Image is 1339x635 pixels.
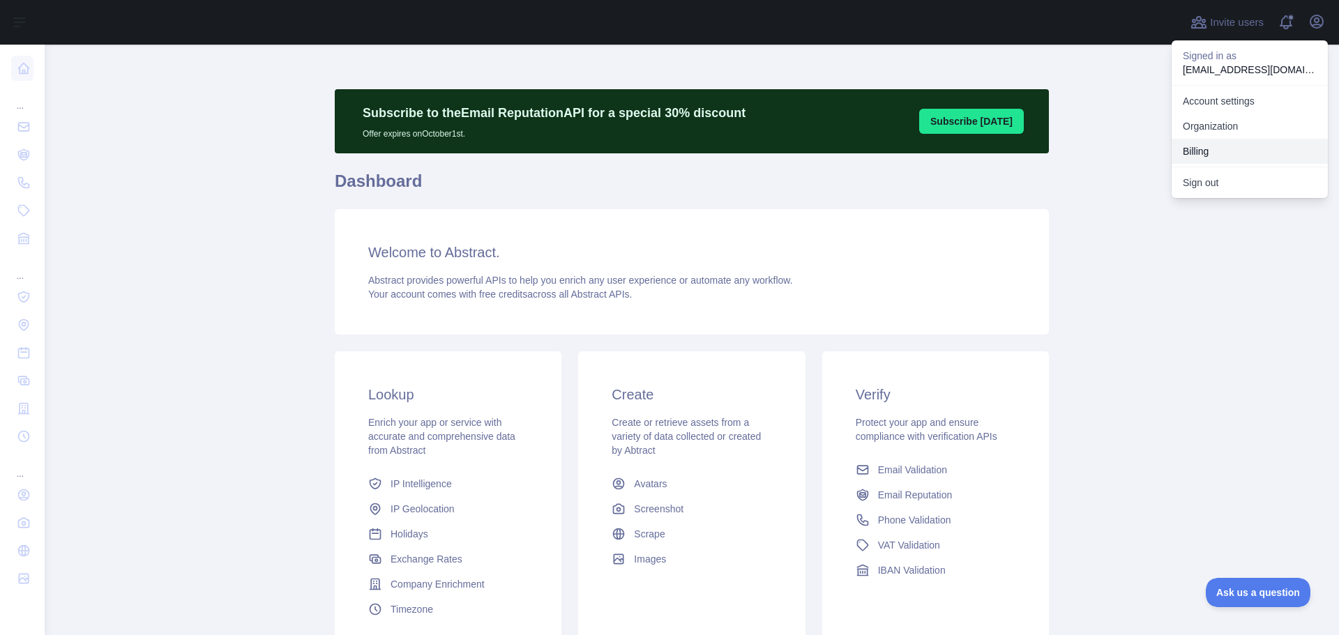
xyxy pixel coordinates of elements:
[1183,49,1317,63] p: Signed in as
[850,482,1021,507] a: Email Reputation
[919,109,1024,134] button: Subscribe [DATE]
[391,602,433,616] span: Timezone
[391,552,462,566] span: Exchange Rates
[363,546,534,572] a: Exchange Rates
[878,488,953,502] span: Email Reputation
[363,496,534,521] a: IP Geolocation
[363,572,534,597] a: Company Enrichment
[391,577,485,591] span: Company Enrichment
[606,546,777,572] a: Images
[335,170,1049,204] h1: Dashboard
[878,563,946,577] span: IBAN Validation
[856,385,1015,404] h3: Verify
[634,502,683,516] span: Screenshot
[391,477,452,491] span: IP Intelligence
[850,457,1021,482] a: Email Validation
[368,385,528,404] h3: Lookup
[850,533,1021,558] a: VAT Validation
[878,538,940,552] span: VAT Validation
[634,552,666,566] span: Images
[612,385,771,404] h3: Create
[634,477,667,491] span: Avatars
[1206,578,1311,607] iframe: Toggle Customer Support
[634,527,665,541] span: Scrape
[856,417,997,442] span: Protect your app and ensure compliance with verification APIs
[479,289,527,300] span: free credits
[363,597,534,622] a: Timezone
[850,507,1021,533] a: Phone Validation
[606,496,777,521] a: Screenshot
[368,243,1015,262] h3: Welcome to Abstract.
[850,558,1021,583] a: IBAN Validation
[11,84,33,112] div: ...
[391,527,428,541] span: Holidays
[368,289,632,300] span: Your account comes with across all Abstract APIs.
[878,463,947,477] span: Email Validation
[1183,63,1317,77] p: [EMAIL_ADDRESS][DOMAIN_NAME]
[1172,89,1328,114] a: Account settings
[1172,170,1328,195] button: Sign out
[363,103,746,123] p: Subscribe to the Email Reputation API for a special 30 % discount
[1172,114,1328,139] a: Organization
[363,123,746,139] p: Offer expires on October 1st.
[1172,139,1328,164] button: Billing
[1210,15,1264,31] span: Invite users
[606,521,777,546] a: Scrape
[11,452,33,480] div: ...
[368,417,515,456] span: Enrich your app or service with accurate and comprehensive data from Abstract
[363,521,534,546] a: Holidays
[612,417,761,456] span: Create or retrieve assets from a variety of data collected or created by Abtract
[11,254,33,282] div: ...
[391,502,455,516] span: IP Geolocation
[363,471,534,496] a: IP Intelligence
[606,471,777,496] a: Avatars
[368,275,793,286] span: Abstract provides powerful APIs to help you enrich any user experience or automate any workflow.
[1188,11,1266,33] button: Invite users
[878,513,951,527] span: Phone Validation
